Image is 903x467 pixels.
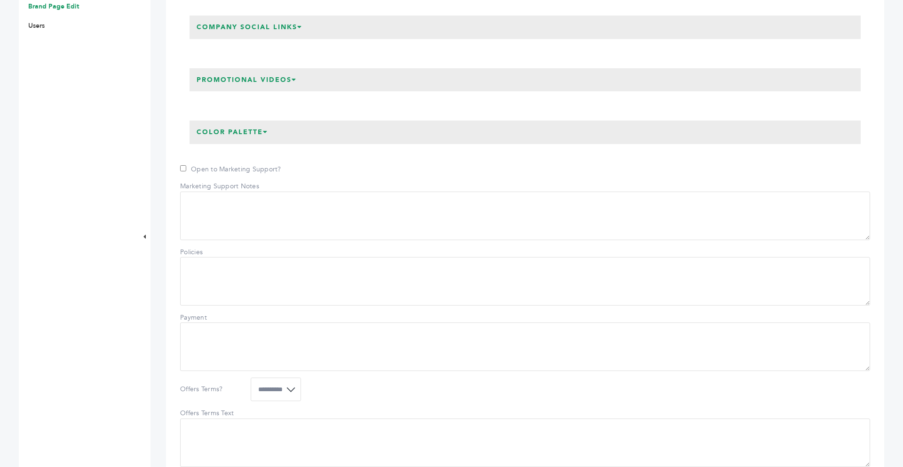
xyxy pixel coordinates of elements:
[180,165,281,174] label: Open to Marketing Support?
[180,165,186,171] input: Open to Marketing Support?
[190,16,309,39] h3: Company Social Links
[190,121,275,144] h3: Color Palette
[28,2,79,11] a: Brand Page Edit
[28,21,45,30] a: Users
[180,182,259,191] label: Marketing Support Notes
[180,385,246,394] label: Offers Terms?
[180,248,246,257] label: Policies
[190,68,304,92] h3: Promotional Videos
[180,409,246,418] label: Offers Terms Text
[180,313,246,322] label: Payment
